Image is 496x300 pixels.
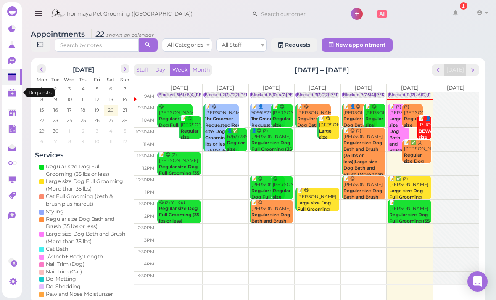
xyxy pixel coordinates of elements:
[52,127,59,135] span: 30
[251,92,349,98] div: Blocked: 6(10) 4(7)[PERSON_NAME] • appointment
[67,2,193,26] span: Ironmaya Pet Grooming ([GEOGRAPHIC_DATA])
[309,85,326,91] span: [DATE]
[205,104,239,167] div: 📝 😋 [PERSON_NAME] [PERSON_NAME] 9:30am - 11:30am
[94,77,100,82] span: Fri
[121,117,128,124] span: 28
[227,128,247,197] div: 👤✅ 6262728504 10:30am - 11:30am
[138,105,154,111] span: 9:30am
[37,77,47,82] span: Mon
[81,138,85,145] span: 9
[144,213,154,219] span: 2pm
[404,104,423,185] div: (2) [PERSON_NAME] 9:30am - 10:30am
[138,225,154,231] span: 2:30pm
[144,261,154,267] span: 4pm
[137,273,154,279] span: 4:30pm
[343,104,377,154] div: 📝 👤😋 [PERSON_NAME] 9:30am - 10:30am
[404,140,431,227] div: 📝 ✅ (2) [PERSON_NAME] tb and facetrim 11:00am - 12:00pm
[167,42,203,48] span: All Categories
[389,116,412,215] b: Large size Dog Bath and Brush (More than 35 lbs)|Large size Dog Full Grooming (More than 35 lbs)
[389,200,431,237] div: 📝 [PERSON_NAME] 1:30pm - 2:30pm
[251,200,293,237] div: 📝 😋 [PERSON_NAME] 1:30pm - 2:30pm
[94,138,100,145] span: 10
[273,188,295,225] b: Regular size Dog Full Grooming (35 lbs or less)
[143,141,154,147] span: 11am
[46,193,127,208] div: Cat Full Grooming (bath & brush plus haircut)
[271,38,317,52] a: Requests
[108,138,113,145] span: 11
[107,106,114,114] span: 20
[122,138,128,145] span: 12
[67,85,71,93] span: 3
[120,77,129,82] span: Sun
[46,245,68,253] div: Cat Bath
[108,127,113,135] span: 4
[180,116,201,216] div: 📝 😋 [PERSON_NAME] mini schnauzer , bad for grooming puppy 10:00am - 11:00am
[46,163,127,178] div: Regular size Dog Full Grooming (35 lbs or less)
[295,65,349,75] h2: [DATE] – [DATE]
[389,188,430,206] b: Large size Dog Full Grooming (More than 35 lbs)
[66,106,72,114] span: 17
[122,106,128,114] span: 21
[467,271,488,292] div: Open Intercom Messenger
[142,165,154,171] span: 12pm
[81,96,86,103] span: 11
[251,128,293,165] div: 👤😋 (2) [PERSON_NAME] 10:30am - 11:30am
[94,106,100,114] span: 19
[159,164,199,182] b: Regular size Dog Full Grooming (35 lbs or less)
[170,64,190,76] button: Week
[273,116,295,153] b: Regular size Dog Full Grooming (35 lbs or less)
[297,116,329,141] b: Regular size Dog Bath and Brush (35 lbs or less)
[134,64,150,76] button: Staff
[46,230,127,245] div: Large size Dog Bath and Brush (More than 35 lbs)
[466,64,479,76] button: next
[108,96,114,103] span: 13
[389,212,430,230] b: Regular size Dog Full Grooming (35 lbs or less)
[64,77,75,82] span: Wed
[136,129,154,135] span: 10:30am
[460,2,467,10] div: 1
[404,152,436,202] b: Regular size Dog Bath and Brush (35 lbs or less)|Teeth Brushing|Face Trim
[343,128,385,234] div: 📝 😋 (2) [PERSON_NAME] Can I make an appointment for my 2 dogs. One is maltipoo about 13lb, one is...
[159,116,190,141] b: Regular size Dog Full Grooming (35 lbs or less)
[365,116,388,153] b: Regular size Dog Full Grooming (35 lbs or less)
[297,188,339,225] div: 📝 😋 [PERSON_NAME] 1:00pm - 2:00pm
[251,140,292,158] b: Regular size Dog Full Grooming (35 lbs or less)
[37,64,46,73] button: prev
[418,116,432,203] div: 📝 👤[PHONE_NUMBER] Arcadia 10:00am - 11:00am
[40,96,44,103] span: 8
[108,117,114,124] span: 27
[297,104,331,154] div: 📝 😋 [PERSON_NAME] 9:30am - 10:30am
[343,116,375,141] b: Regular size Dog Bath and Brush (35 lbs or less)
[297,92,427,98] div: Blocked: 3(3) 2(2)[PERSON_NAME] [PERSON_NAME] • appointment
[158,152,201,189] div: 📝 😋 (2) [PERSON_NAME] 11:30am - 12:30pm
[81,85,85,93] span: 4
[205,116,249,147] b: 1hr Groomer Requested|Regular size Dog Full Grooming (35 lbs or less)
[68,127,71,135] span: 1
[343,188,382,206] b: Regular size Dog Bath and Brush (35 lbs or less)
[144,237,154,243] span: 3pm
[419,128,459,178] b: BEWARE|Regular size Dog Full Grooming (35 lbs or less)
[67,138,72,145] span: 8
[343,92,473,98] div: Blocked: 7(7)5(4)[PERSON_NAME],[PERSON_NAME] • appointment
[31,29,87,38] span: Appointments
[73,64,94,74] h2: [DATE]
[404,116,422,165] b: Regular size Dog Bath and Brush (35 lbs or less)
[322,38,393,52] button: New appointment
[94,96,100,103] span: 12
[108,85,113,93] span: 6
[38,117,45,124] span: 22
[144,93,154,99] span: 9am
[80,117,87,124] span: 25
[258,7,340,21] input: Search customer
[297,200,338,218] b: Large size Dog Full Grooming (More than 35 lbs)
[251,104,285,173] div: 📝 👤9096182372 yorkie [PERSON_NAME] 9:30am - 10:30am
[66,117,73,124] span: 24
[39,106,45,114] span: 15
[53,106,59,114] span: 16
[145,189,154,195] span: 1pm
[80,106,86,114] span: 18
[25,88,55,97] div: Requests
[432,64,445,76] button: prev
[121,96,128,103] span: 14
[142,117,154,123] span: 10am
